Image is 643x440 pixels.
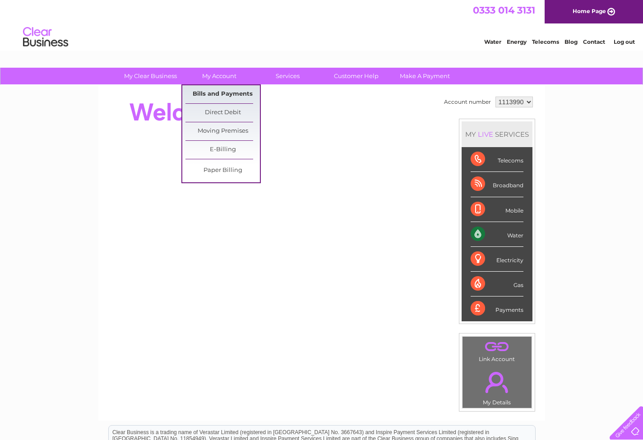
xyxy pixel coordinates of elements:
div: Payments [471,296,523,321]
img: logo.png [23,23,69,51]
td: Link Account [462,336,532,365]
div: Telecoms [471,147,523,172]
a: My Account [182,68,256,84]
a: Make A Payment [388,68,462,84]
a: My Clear Business [113,68,188,84]
a: Energy [507,38,527,45]
a: Customer Help [319,68,393,84]
div: Water [471,222,523,247]
div: Mobile [471,197,523,222]
a: E-Billing [185,141,260,159]
div: Gas [471,272,523,296]
td: My Details [462,364,532,408]
div: LIVE [476,130,495,139]
div: MY SERVICES [462,121,532,147]
a: Contact [583,38,605,45]
a: Bills and Payments [185,85,260,103]
div: Clear Business is a trading name of Verastar Limited (registered in [GEOGRAPHIC_DATA] No. 3667643... [109,5,535,44]
a: Log out [614,38,635,45]
a: . [465,366,529,398]
a: Paper Billing [185,162,260,180]
div: Electricity [471,247,523,272]
a: Moving Premises [185,122,260,140]
div: Broadband [471,172,523,197]
a: Telecoms [532,38,559,45]
a: Services [250,68,325,84]
a: 0333 014 3131 [473,5,535,16]
a: . [465,339,529,355]
a: Direct Debit [185,104,260,122]
td: Account number [442,94,493,110]
a: Blog [564,38,578,45]
a: Water [484,38,501,45]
